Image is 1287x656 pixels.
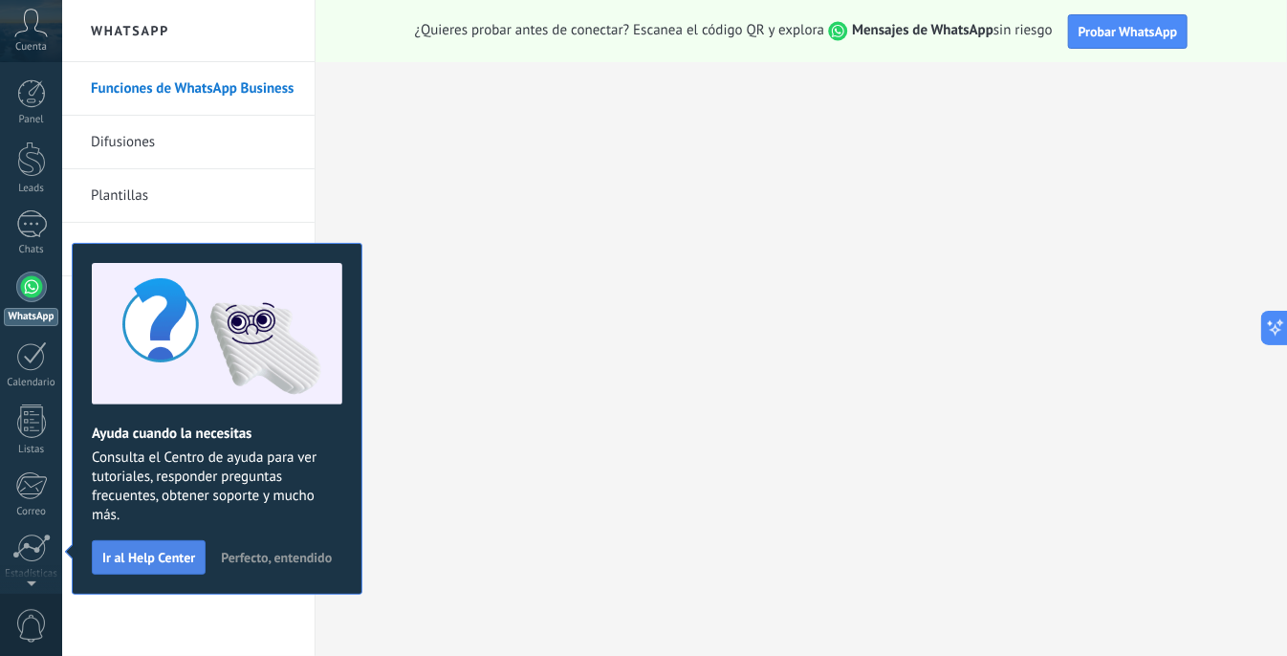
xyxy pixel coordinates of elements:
span: Consulta el Centro de ayuda para ver tutoriales, responder preguntas frecuentes, obtener soporte ... [92,448,342,525]
li: Bots [62,223,315,276]
a: Difusiones [91,116,295,169]
span: Ir al Help Center [102,551,195,564]
div: Listas [4,444,59,456]
div: Correo [4,506,59,518]
div: WhatsApp [4,308,58,326]
div: Chats [4,244,59,256]
span: Probar WhatsApp [1079,23,1178,40]
span: Perfecto, entendido [221,551,332,564]
button: Ir al Help Center [92,540,206,575]
li: Difusiones [62,116,315,169]
div: Panel [4,114,59,126]
strong: Mensajes de WhatsApp [852,21,993,39]
span: ¿Quieres probar antes de conectar? Escanea el código QR y explora sin riesgo [415,21,1053,41]
button: Probar WhatsApp [1068,14,1189,49]
div: Leads [4,183,59,195]
h2: Ayuda cuando la necesitas [92,425,342,443]
span: Cuenta [15,41,47,54]
div: Calendario [4,377,59,389]
a: Plantillas [91,169,295,223]
li: Plantillas [62,169,315,223]
a: Bots [91,223,295,276]
a: Funciones de WhatsApp Business [91,62,295,116]
button: Perfecto, entendido [212,543,340,572]
li: Funciones de WhatsApp Business [62,62,315,116]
